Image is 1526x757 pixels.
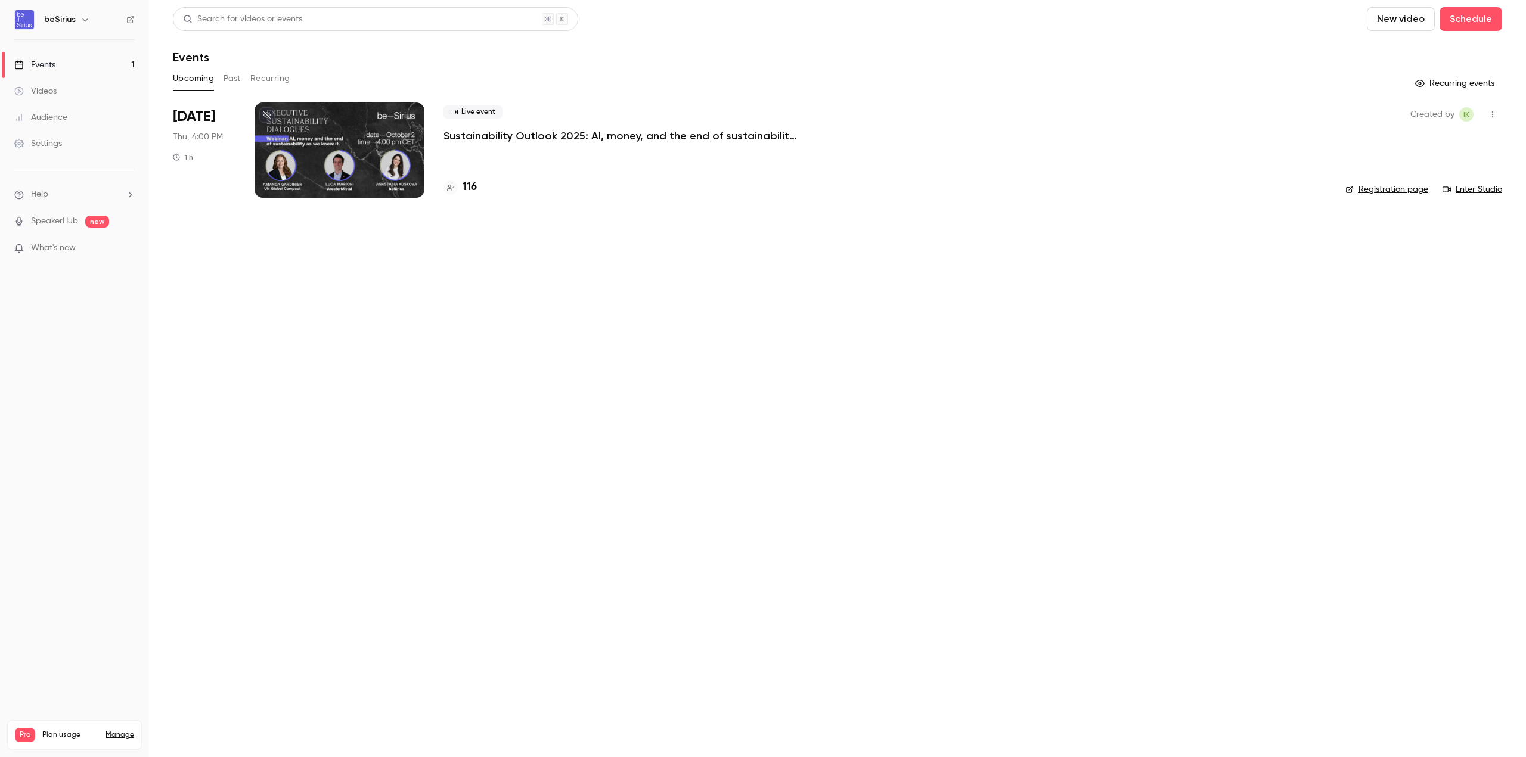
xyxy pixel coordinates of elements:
[15,728,35,742] span: Pro
[14,85,57,97] div: Videos
[173,152,193,162] div: 1 h
[1463,107,1469,122] span: IK
[1410,107,1454,122] span: Created by
[1410,74,1502,93] button: Recurring events
[443,179,477,195] a: 116
[14,138,62,149] div: Settings
[173,131,223,143] span: Thu, 4:00 PM
[31,188,48,201] span: Help
[15,10,34,29] img: beSirius
[173,69,214,88] button: Upcoming
[1345,183,1428,195] a: Registration page
[14,59,55,71] div: Events
[106,730,134,740] a: Manage
[1440,7,1502,31] button: Schedule
[443,105,503,119] span: Live event
[31,215,78,228] a: SpeakerHub
[14,188,135,201] li: help-dropdown-opener
[1459,107,1474,122] span: Irina Kuzminykh
[443,129,801,143] a: Sustainability Outlook 2025: AI, money, and the end of sustainability as we knew it
[31,242,76,254] span: What's new
[463,179,477,195] h4: 116
[173,50,209,64] h1: Events
[250,69,290,88] button: Recurring
[1443,183,1502,195] a: Enter Studio
[1367,7,1435,31] button: New video
[224,69,241,88] button: Past
[42,730,98,740] span: Plan usage
[14,111,67,123] div: Audience
[173,102,235,198] div: Oct 2 Thu, 4:00 PM (Europe/Amsterdam)
[173,107,215,126] span: [DATE]
[85,216,109,228] span: new
[44,14,76,26] h6: beSirius
[183,13,302,26] div: Search for videos or events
